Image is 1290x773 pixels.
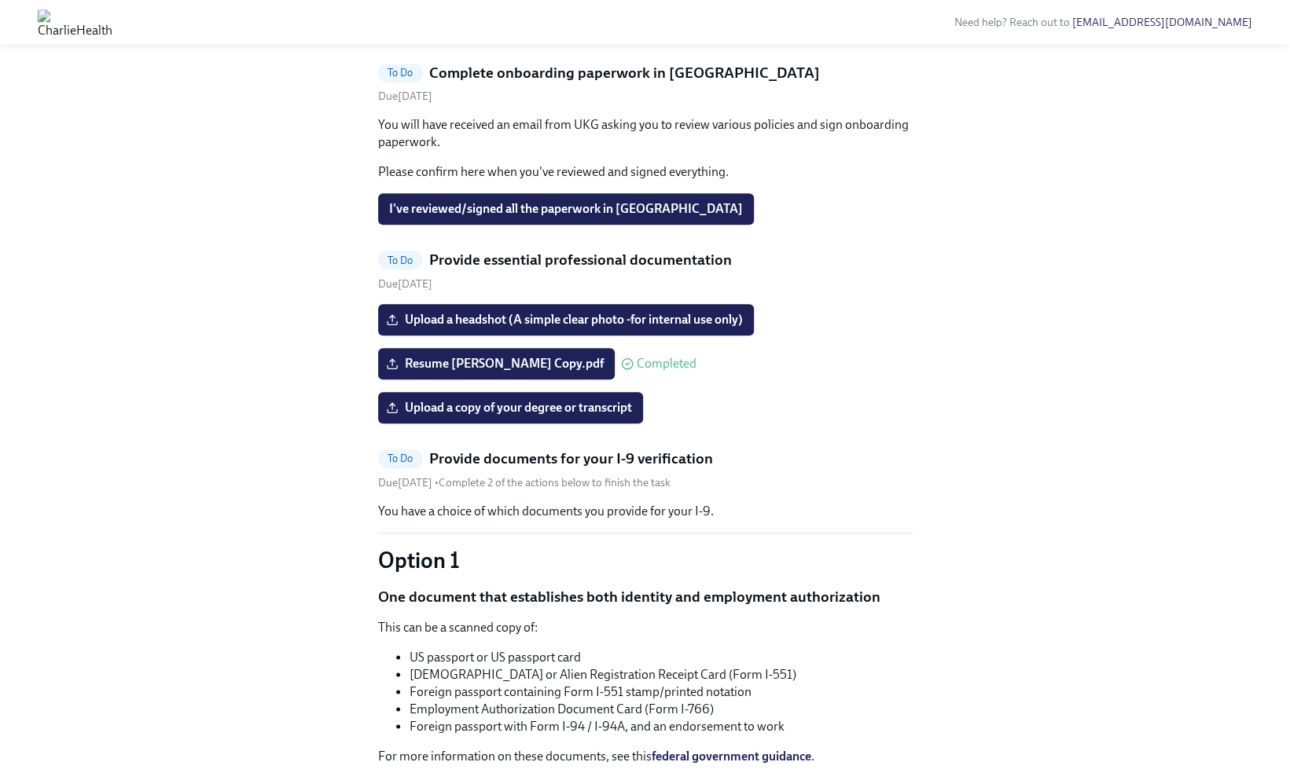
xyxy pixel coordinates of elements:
h5: Complete onboarding paperwork in [GEOGRAPHIC_DATA] [429,63,820,83]
label: Resume [PERSON_NAME] Copy.pdf [378,348,615,379]
span: To Do [378,255,423,266]
p: Option 1 [378,546,913,574]
p: One document that establishes both identity and employment authorization [378,587,913,607]
span: To Do [378,452,423,464]
button: I've reviewed/signed all the paperwork in [GEOGRAPHIC_DATA] [378,193,754,225]
span: Saturday, August 16th 2025, 9:00 am [378,277,432,291]
span: Upload a headshot (A simple clear photo -for internal use only) [389,312,743,328]
label: Upload a headshot (A simple clear photo -for internal use only) [378,304,754,335]
p: For more information on these documents, see this . [378,748,913,765]
p: You have a choice of which documents you provide for your I-9. [378,503,913,520]
span: Need help? Reach out to [954,16,1252,29]
span: I've reviewed/signed all the paperwork in [GEOGRAPHIC_DATA] [389,201,743,217]
span: Resume [PERSON_NAME] Copy.pdf [389,356,604,372]
a: To DoProvide documents for your I-9 verificationDue[DATE] •Complete 2 of the actions below to fin... [378,449,913,490]
span: Completed [637,357,696,370]
label: Upload a copy of your degree or transcript [378,392,643,423]
span: Upload a copy of your degree or transcript [389,400,632,416]
p: You will have received an email from UKG asking you to review various policies and sign onboardin... [378,116,913,151]
p: This can be a scanned copy of: [378,619,913,636]
li: [DEMOGRAPHIC_DATA] or Alien Registration Receipt Card (Form I-551) [410,666,913,683]
h5: Provide essential professional documentation [429,250,732,270]
li: US passport or US passport card [410,649,913,666]
div: • Complete 2 of the actions below to finish the task [378,475,671,490]
a: federal government guidance [652,749,811,764]
a: [EMAIL_ADDRESS][DOMAIN_NAME] [1072,16,1252,29]
a: To DoProvide essential professional documentationDue[DATE] [378,250,913,291]
span: Saturday, August 16th 2025, 9:00 am [378,476,435,489]
li: Employment Authorization Document Card (Form I-766) [410,701,913,718]
img: CharlieHealth [38,9,112,35]
span: To Do [378,67,423,79]
a: To DoComplete onboarding paperwork in [GEOGRAPHIC_DATA]Due[DATE] [378,63,913,104]
span: Saturday, August 16th 2025, 9:00 am [378,90,432,103]
p: Please confirm here when you've reviewed and signed everything. [378,163,913,181]
li: Foreign passport containing Form I-551 stamp/printed notation [410,683,913,701]
li: Foreign passport with Form I-94 / I-94A, and an endorsement to work [410,718,913,735]
h5: Provide documents for your I-9 verification [429,449,713,469]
